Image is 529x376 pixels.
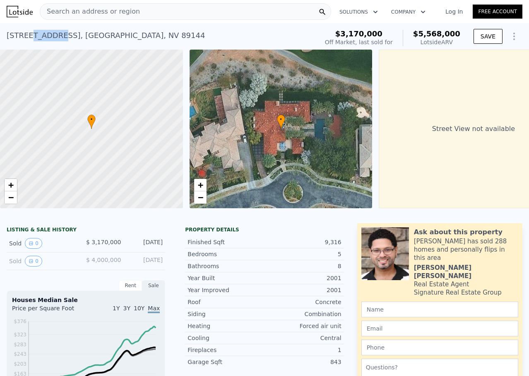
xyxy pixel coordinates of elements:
div: LISTING & SALE HISTORY [7,226,165,235]
img: Lotside [7,6,33,17]
div: Price per Square Foot [12,304,86,317]
span: − [197,192,203,202]
div: Siding [188,310,264,318]
span: $ 3,170,000 [86,239,121,245]
button: View historical data [25,238,42,249]
tspan: $243 [14,351,26,357]
div: Garage Sqft [188,358,264,366]
span: + [197,180,203,190]
div: 1 [264,346,341,354]
div: Cooling [188,334,264,342]
a: Log In [435,7,473,16]
span: 3Y [123,305,130,312]
span: + [8,180,14,190]
div: [PERSON_NAME] [PERSON_NAME] [414,264,518,280]
div: 2001 [264,286,341,294]
div: Sold [9,256,79,267]
div: Property details [185,226,344,233]
div: Sold [9,238,79,249]
a: Zoom in [5,179,17,191]
button: Show Options [506,28,522,45]
div: Signature Real Estate Group [414,288,502,297]
div: [STREET_ADDRESS] , [GEOGRAPHIC_DATA] , NV 89144 [7,30,205,41]
div: Concrete [264,298,341,306]
span: • [87,116,96,123]
a: Zoom out [194,191,207,204]
div: 2001 [264,274,341,282]
button: Solutions [333,5,385,19]
div: Year Built [188,274,264,282]
div: Roof [188,298,264,306]
tspan: $376 [14,319,26,324]
div: Bathrooms [188,262,264,270]
div: 5 [264,250,341,258]
div: [DATE] [127,238,163,249]
div: Ask about this property [414,227,503,237]
span: − [8,192,14,202]
a: Free Account [473,5,522,19]
div: Sale [142,280,165,291]
div: [PERSON_NAME] has sold 288 homes and personally flips in this area [414,237,518,262]
div: 9,316 [264,238,341,246]
input: Name [361,302,518,317]
div: 843 [264,358,341,366]
span: 10Y [134,305,144,312]
div: Off Market, last sold for [325,38,393,46]
tspan: $283 [14,342,26,347]
input: Phone [361,340,518,355]
div: Central [264,334,341,342]
span: 1Y [113,305,120,312]
span: Search an address or region [40,7,140,17]
span: $5,568,000 [413,29,460,38]
div: Finished Sqft [188,238,264,246]
tspan: $203 [14,361,26,367]
div: Rent [119,280,142,291]
span: • [277,116,285,123]
div: Real Estate Agent [414,280,469,288]
div: • [277,114,285,129]
button: View historical data [25,256,42,267]
span: $3,170,000 [335,29,382,38]
button: Company [385,5,432,19]
span: $ 4,000,000 [86,257,121,263]
a: Zoom out [5,191,17,204]
div: Lotside ARV [413,38,460,46]
div: Forced air unit [264,322,341,330]
div: Heating [188,322,264,330]
div: [DATE] [127,256,163,267]
div: Houses Median Sale [12,296,160,304]
div: 8 [264,262,341,270]
div: Bedrooms [188,250,264,258]
input: Email [361,321,518,336]
tspan: $323 [14,332,26,338]
div: Fireplaces [188,346,264,354]
a: Zoom in [194,179,207,191]
div: Year Improved [188,286,264,294]
div: Combination [264,310,341,318]
div: • [87,114,96,129]
span: Max [148,305,160,313]
button: SAVE [474,29,503,44]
